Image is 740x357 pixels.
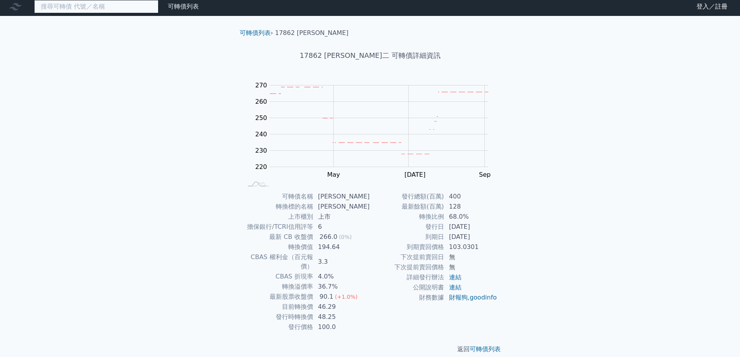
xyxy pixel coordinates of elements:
[339,234,352,240] span: (0%)
[233,50,507,61] h1: 17862 [PERSON_NAME]二 可轉債詳細資訊
[444,202,498,212] td: 128
[243,242,313,252] td: 轉換價值
[313,322,370,332] td: 100.0
[444,242,498,252] td: 103.0301
[243,212,313,222] td: 上市櫃別
[370,222,444,232] td: 發行日
[255,163,267,171] tspan: 220
[444,252,498,262] td: 無
[701,320,740,357] div: 聊天小工具
[444,262,498,272] td: 無
[313,312,370,322] td: 48.25
[313,282,370,292] td: 36.7%
[370,192,444,202] td: 發行總額(百萬)
[370,282,444,293] td: 公開說明書
[243,202,313,212] td: 轉換標的名稱
[313,242,370,252] td: 194.64
[449,294,468,301] a: 財報狗
[240,28,273,38] li: ›
[479,171,491,178] tspan: Sep
[313,192,370,202] td: [PERSON_NAME]
[370,242,444,252] td: 到期賣回價格
[370,293,444,303] td: 財務數據
[243,282,313,292] td: 轉換溢價率
[240,29,271,37] a: 可轉債列表
[370,232,444,242] td: 到期日
[255,98,267,105] tspan: 260
[444,212,498,222] td: 68.0%
[243,322,313,332] td: 發行價格
[444,293,498,303] td: ,
[690,0,734,13] a: 登入／註冊
[470,294,497,301] a: goodinfo
[313,222,370,232] td: 6
[370,212,444,222] td: 轉換比例
[251,82,500,178] g: Chart
[275,28,348,38] li: 17862 [PERSON_NAME]
[243,222,313,232] td: 擔保銀行/TCRI信用評等
[335,294,357,300] span: (+1.0%)
[370,252,444,262] td: 下次提前賣回日
[444,192,498,202] td: 400
[243,272,313,282] td: CBAS 折現率
[313,252,370,272] td: 3.3
[243,232,313,242] td: 最新 CB 收盤價
[444,232,498,242] td: [DATE]
[404,171,425,178] tspan: [DATE]
[243,192,313,202] td: 可轉債名稱
[255,131,267,138] tspan: 240
[449,273,461,281] a: 連結
[255,114,267,122] tspan: 250
[233,345,507,354] p: 返回
[313,212,370,222] td: 上市
[313,272,370,282] td: 4.0%
[243,302,313,312] td: 目前轉換價
[318,232,339,242] div: 266.0
[168,3,199,10] a: 可轉債列表
[318,292,335,301] div: 90.1
[370,202,444,212] td: 最新餘額(百萬)
[243,312,313,322] td: 發行時轉換價
[449,284,461,291] a: 連結
[701,320,740,357] iframe: Chat Widget
[470,345,501,353] a: 可轉債列表
[370,262,444,272] td: 下次提前賣回價格
[243,252,313,272] td: CBAS 權利金（百元報價）
[313,202,370,212] td: [PERSON_NAME]
[255,82,267,89] tspan: 270
[444,222,498,232] td: [DATE]
[255,147,267,154] tspan: 230
[243,292,313,302] td: 最新股票收盤價
[327,171,340,178] tspan: May
[313,302,370,312] td: 46.29
[370,272,444,282] td: 詳細發行辦法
